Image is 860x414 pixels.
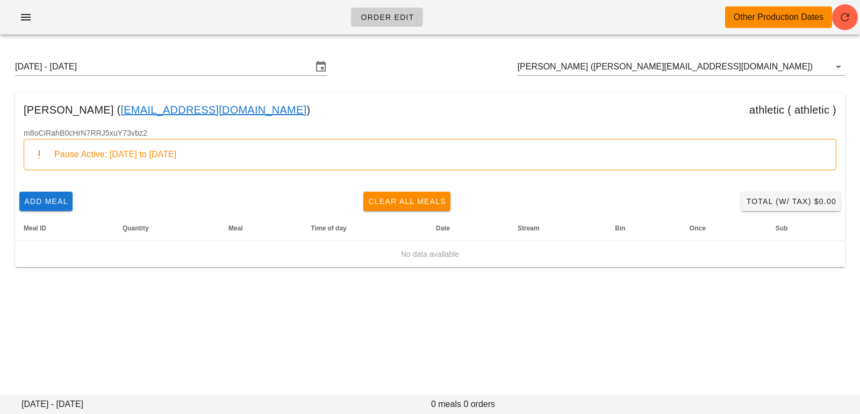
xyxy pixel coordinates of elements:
[360,13,414,22] span: Order Edit
[24,197,68,206] span: Add Meal
[302,215,427,241] th: Time of day: Not sorted. Activate to sort ascending.
[351,8,423,27] a: Order Edit
[15,241,845,267] td: No data available
[15,215,114,241] th: Meal ID: Not sorted. Activate to sort ascending.
[123,224,149,232] span: Quantity
[734,11,823,24] div: Other Production Dates
[114,215,220,241] th: Quantity: Not sorted. Activate to sort ascending.
[311,224,346,232] span: Time of day
[767,215,845,241] th: Sub: Not sorted. Activate to sort ascending.
[776,224,788,232] span: Sub
[24,224,46,232] span: Meal ID
[615,224,625,232] span: Bin
[368,197,446,206] span: Clear All Meals
[220,215,302,241] th: Meal: Not sorted. Activate to sort ascending.
[54,149,827,160] div: Pause Active: [DATE] to [DATE]
[746,197,836,206] span: Total (w/ Tax) $0.00
[436,224,450,232] span: Date
[19,192,73,211] button: Add Meal
[518,224,540,232] span: Stream
[427,215,509,241] th: Date: Not sorted. Activate to sort ascending.
[681,215,767,241] th: Once: Not sorted. Activate to sort ascending.
[15,93,845,127] div: [PERSON_NAME] ( ) athletic ( athletic )
[606,215,681,241] th: Bin: Not sorted. Activate to sort ascending.
[15,127,845,187] div: m8oCiRahB0cHrN7RRJ5xuY73vbz2
[363,192,450,211] button: Clear All Meals
[741,192,841,211] button: Total (w/ Tax) $0.00
[690,224,706,232] span: Once
[509,215,606,241] th: Stream: Not sorted. Activate to sort ascending.
[228,224,243,232] span: Meal
[120,101,306,118] a: [EMAIL_ADDRESS][DOMAIN_NAME]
